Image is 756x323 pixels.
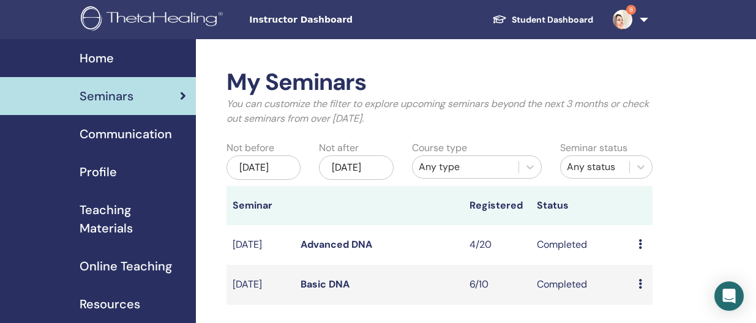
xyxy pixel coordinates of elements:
[714,281,744,311] div: Open Intercom Messenger
[482,9,603,31] a: Student Dashboard
[301,238,372,251] a: Advanced DNA
[226,141,274,155] label: Not before
[80,201,186,237] span: Teaching Materials
[226,265,294,305] td: [DATE]
[226,97,653,126] p: You can customize the filter to explore upcoming seminars beyond the next 3 months or check out s...
[226,69,653,97] h2: My Seminars
[463,225,531,265] td: 4/20
[419,160,512,174] div: Any type
[226,225,294,265] td: [DATE]
[492,14,507,24] img: graduation-cap-white.svg
[301,278,350,291] a: Basic DNA
[80,257,172,275] span: Online Teaching
[226,186,294,225] th: Seminar
[80,49,114,67] span: Home
[319,141,359,155] label: Not after
[613,10,632,29] img: default.png
[319,155,393,180] div: [DATE]
[463,186,531,225] th: Registered
[560,141,627,155] label: Seminar status
[412,141,467,155] label: Course type
[80,295,140,313] span: Resources
[249,13,433,26] span: Instructor Dashboard
[567,160,624,174] div: Any status
[531,225,632,265] td: Completed
[80,87,133,105] span: Seminars
[531,186,632,225] th: Status
[80,125,172,143] span: Communication
[463,265,531,305] td: 6/10
[626,5,636,15] span: 8
[226,155,301,180] div: [DATE]
[531,265,632,305] td: Completed
[80,163,117,181] span: Profile
[81,6,227,34] img: logo.png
